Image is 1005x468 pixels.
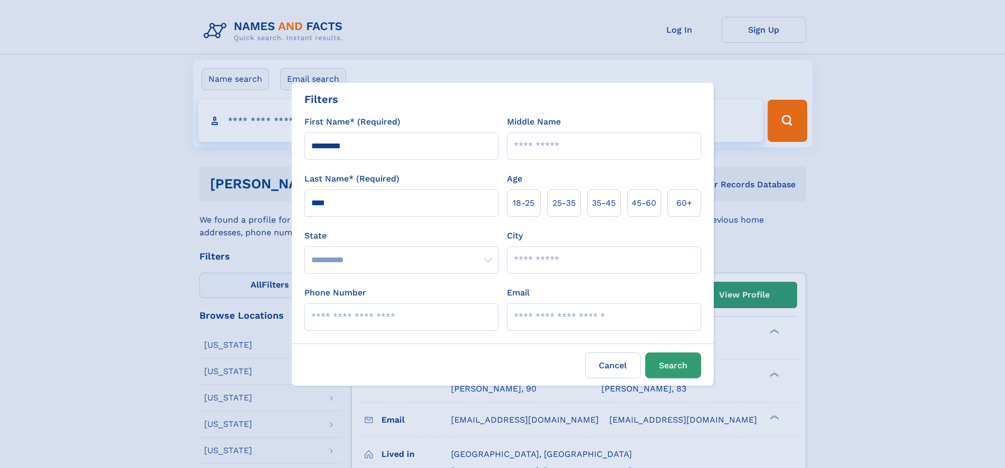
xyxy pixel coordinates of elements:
span: 60+ [676,197,692,209]
label: Phone Number [304,286,366,299]
label: Age [507,173,522,185]
span: 18‑25 [513,197,534,209]
label: City [507,230,523,242]
label: Middle Name [507,116,561,128]
label: Email [507,286,530,299]
span: 25‑35 [552,197,576,209]
button: Search [645,352,701,378]
span: 45‑60 [631,197,656,209]
span: 35‑45 [592,197,616,209]
label: Last Name* (Required) [304,173,399,185]
label: State [304,230,499,242]
div: Filters [304,91,338,107]
label: First Name* (Required) [304,116,400,128]
label: Cancel [585,352,641,378]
